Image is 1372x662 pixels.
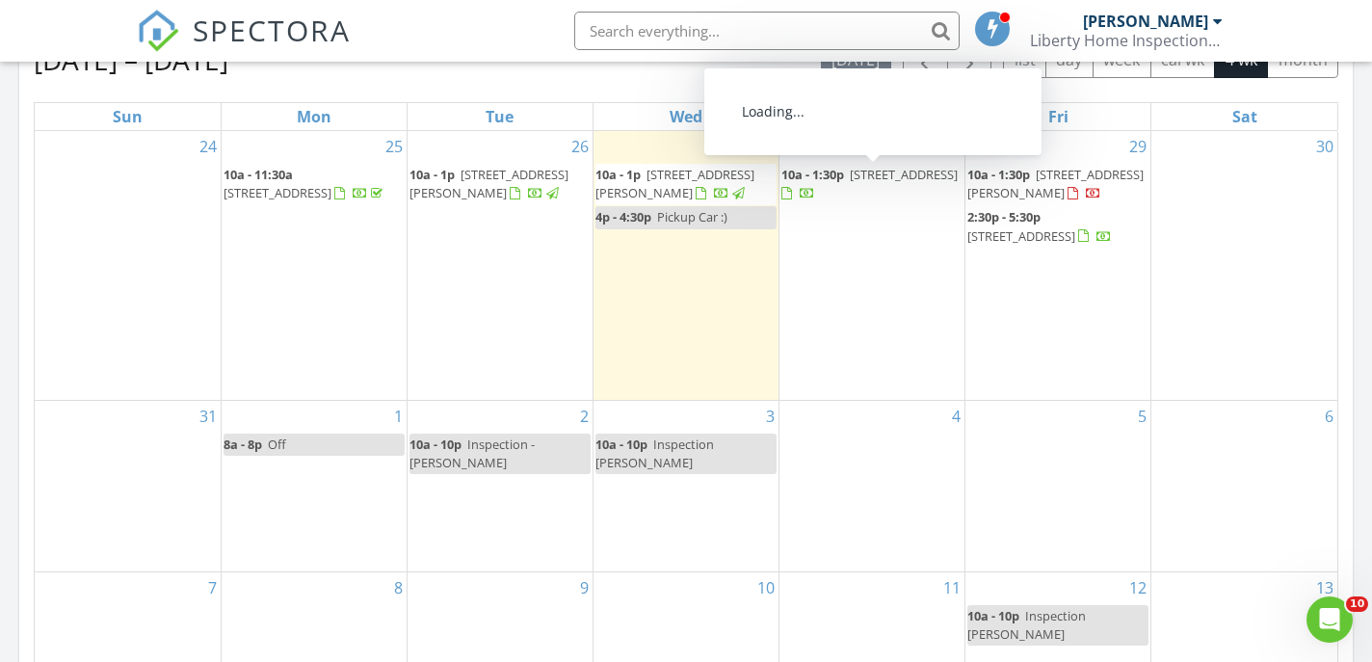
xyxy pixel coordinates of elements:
[595,166,641,183] span: 10a - 1p
[1151,131,1337,400] td: Go to August 30, 2025
[1151,400,1337,571] td: Go to September 6, 2025
[1321,401,1337,432] a: Go to September 6, 2025
[967,208,1041,225] span: 2:30p - 5:30p
[196,401,221,432] a: Go to August 31, 2025
[409,436,535,471] span: Inspection - [PERSON_NAME]
[193,10,351,50] span: SPECTORA
[576,572,593,603] a: Go to September 9, 2025
[854,103,891,130] a: Thursday
[1134,401,1150,432] a: Go to September 5, 2025
[221,400,407,571] td: Go to September 1, 2025
[1030,31,1223,50] div: Liberty Home Inspection Services
[1125,572,1150,603] a: Go to September 12, 2025
[409,436,462,453] span: 10a - 10p
[781,166,844,183] span: 10a - 1:30p
[967,607,1019,624] span: 10a - 10p
[753,131,778,162] a: Go to August 27, 2025
[409,166,455,183] span: 10a - 1p
[967,227,1075,245] span: [STREET_ADDRESS]
[268,436,286,453] span: Off
[224,436,262,453] span: 8a - 8p
[1346,596,1368,612] span: 10
[109,103,146,130] a: Sunday
[567,131,593,162] a: Go to August 26, 2025
[574,12,960,50] input: Search everything...
[781,164,963,205] a: 10a - 1:30p [STREET_ADDRESS]
[1083,12,1208,31] div: [PERSON_NAME]
[595,208,651,225] span: 4p - 4:30p
[1125,131,1150,162] a: Go to August 29, 2025
[407,131,593,400] td: Go to August 26, 2025
[965,131,1151,400] td: Go to August 29, 2025
[409,164,591,205] a: 10a - 1p [STREET_ADDRESS][PERSON_NAME]
[595,166,754,201] a: 10a - 1p [STREET_ADDRESS][PERSON_NAME]
[390,401,407,432] a: Go to September 1, 2025
[409,166,568,201] a: 10a - 1p [STREET_ADDRESS][PERSON_NAME]
[939,572,964,603] a: Go to September 11, 2025
[35,131,221,400] td: Go to August 24, 2025
[576,401,593,432] a: Go to September 2, 2025
[137,26,351,66] a: SPECTORA
[967,208,1112,244] a: 2:30p - 5:30p [STREET_ADDRESS]
[409,166,568,201] span: [STREET_ADDRESS][PERSON_NAME]
[390,572,407,603] a: Go to September 8, 2025
[224,184,331,201] span: [STREET_ADDRESS]
[666,103,706,130] a: Wednesday
[1044,103,1072,130] a: Friday
[593,400,778,571] td: Go to September 3, 2025
[967,607,1086,643] span: Inspection [PERSON_NAME]
[224,166,293,183] span: 10a - 11:30a
[482,103,517,130] a: Tuesday
[779,131,965,400] td: Go to August 28, 2025
[781,166,958,201] a: 10a - 1:30p [STREET_ADDRESS]
[967,166,1144,201] span: [STREET_ADDRESS][PERSON_NAME]
[382,131,407,162] a: Go to August 25, 2025
[221,131,407,400] td: Go to August 25, 2025
[939,131,964,162] a: Go to August 28, 2025
[595,164,777,205] a: 10a - 1p [STREET_ADDRESS][PERSON_NAME]
[753,572,778,603] a: Go to September 10, 2025
[967,166,1144,201] a: 10a - 1:30p [STREET_ADDRESS][PERSON_NAME]
[593,131,778,400] td: Go to August 27, 2025
[137,10,179,52] img: The Best Home Inspection Software - Spectora
[967,206,1148,248] a: 2:30p - 5:30p [STREET_ADDRESS]
[967,164,1148,205] a: 10a - 1:30p [STREET_ADDRESS][PERSON_NAME]
[1228,103,1261,130] a: Saturday
[224,164,405,205] a: 10a - 11:30a [STREET_ADDRESS]
[1312,131,1337,162] a: Go to August 30, 2025
[595,166,754,201] span: [STREET_ADDRESS][PERSON_NAME]
[35,400,221,571] td: Go to August 31, 2025
[595,436,647,453] span: 10a - 10p
[293,103,335,130] a: Monday
[850,166,958,183] span: [STREET_ADDRESS]
[407,400,593,571] td: Go to September 2, 2025
[224,166,386,201] a: 10a - 11:30a [STREET_ADDRESS]
[1312,572,1337,603] a: Go to September 13, 2025
[967,166,1030,183] span: 10a - 1:30p
[779,400,965,571] td: Go to September 4, 2025
[196,131,221,162] a: Go to August 24, 2025
[595,436,714,471] span: Inspection [PERSON_NAME]
[204,572,221,603] a: Go to September 7, 2025
[657,208,727,225] span: Pickup Car :)
[762,401,778,432] a: Go to September 3, 2025
[948,401,964,432] a: Go to September 4, 2025
[965,400,1151,571] td: Go to September 5, 2025
[1306,596,1353,643] iframe: Intercom live chat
